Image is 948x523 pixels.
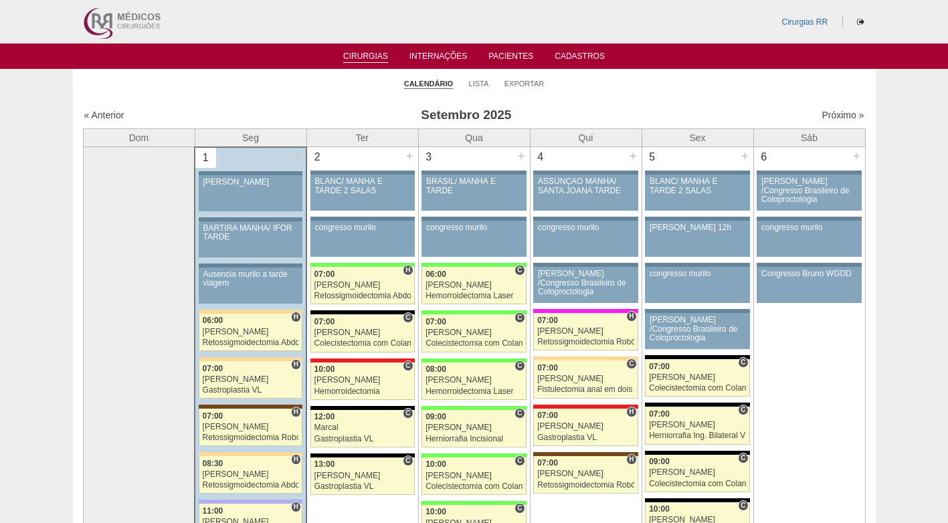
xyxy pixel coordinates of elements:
[315,177,410,195] div: BLANC/ MANHÃ E TARDE 2 SALAS
[199,264,302,268] div: Key: Aviso
[757,171,861,175] div: Key: Aviso
[533,452,638,456] div: Key: Santa Joana
[504,79,545,88] a: Exportar
[421,310,526,314] div: Key: Brasil
[310,362,415,400] a: C 10:00 [PERSON_NAME] Hemorroidectomia
[199,217,302,221] div: Key: Aviso
[310,263,415,267] div: Key: Brasil
[650,223,745,232] div: [PERSON_NAME] 12h
[533,217,638,221] div: Key: Aviso
[537,433,634,442] div: Gastroplastia VL
[314,459,335,469] span: 13:00
[291,312,301,322] span: Hospital
[757,217,861,221] div: Key: Aviso
[203,386,299,395] div: Gastroplastia VL
[199,409,302,446] a: H 07:00 [PERSON_NAME] Retossigmoidectomia Robótica
[514,408,525,419] span: Consultório
[314,317,335,326] span: 07:00
[425,482,523,491] div: Colecistectomia com Colangiografia VL
[314,270,335,279] span: 07:00
[421,171,526,175] div: Key: Aviso
[425,328,523,337] div: [PERSON_NAME]
[291,359,301,370] span: Hospital
[199,500,302,504] div: Key: Christóvão da Gama
[310,457,415,495] a: C 13:00 [PERSON_NAME] Gastroplastia VL
[314,435,411,443] div: Gastroplastia VL
[425,423,523,432] div: [PERSON_NAME]
[650,177,745,195] div: BLANC/ MANHÃ E TARDE 2 SALAS
[626,407,636,417] span: Hospital
[626,358,636,369] span: Consultório
[857,18,864,26] i: Sair
[199,268,302,304] a: Ausencia murilo a tarde viagem
[649,468,746,477] div: [PERSON_NAME]
[757,267,861,303] a: Congresso Bruno WGDD
[421,217,526,221] div: Key: Aviso
[425,292,523,300] div: Hemorroidectomia Laser
[421,410,526,447] a: C 09:00 [PERSON_NAME] Herniorrafia Incisional
[310,217,415,221] div: Key: Aviso
[645,313,749,349] a: [PERSON_NAME] /Congresso Brasileiro de Coloproctologia
[514,312,525,323] span: Consultório
[514,360,525,371] span: Consultório
[203,364,223,373] span: 07:00
[533,405,638,409] div: Key: Assunção
[421,457,526,495] a: C 10:00 [PERSON_NAME] Colecistectomia com Colangiografia VL
[642,128,753,147] th: Sex
[649,504,670,514] span: 10:00
[421,362,526,400] a: C 08:00 [PERSON_NAME] Hemorroidectomia Laser
[753,128,865,147] th: Sáb
[425,412,446,421] span: 09:00
[314,376,411,385] div: [PERSON_NAME]
[514,455,525,466] span: Consultório
[537,422,634,431] div: [PERSON_NAME]
[738,453,748,463] span: Consultório
[203,459,223,468] span: 08:30
[195,148,216,168] div: 1
[425,472,523,480] div: [PERSON_NAME]
[533,309,638,313] div: Key: Pro Matre
[537,338,634,346] div: Retossigmoidectomia Robótica
[649,409,670,419] span: 07:00
[537,469,634,478] div: [PERSON_NAME]
[203,433,299,442] div: Retossigmoidectomia Robótica
[537,458,558,467] span: 07:00
[403,455,413,466] span: Consultório
[199,361,302,399] a: H 07:00 [PERSON_NAME] Gastroplastia VL
[199,310,302,314] div: Key: Bartira
[409,51,468,65] a: Internações
[537,375,634,383] div: [PERSON_NAME]
[314,482,411,491] div: Gastroplastia VL
[537,316,558,325] span: 07:00
[531,147,551,167] div: 4
[533,356,638,360] div: Key: Bartira
[645,267,749,303] a: congresso murilo
[537,385,634,394] div: Fistulectomia anal em dois tempos
[306,128,418,147] th: Ter
[403,265,413,276] span: Hospital
[425,435,523,443] div: Herniorrafia Incisional
[421,358,526,362] div: Key: Brasil
[310,221,415,257] a: congresso murilo
[538,270,634,296] div: [PERSON_NAME] /Congresso Brasileiro de Coloproctologia
[310,310,415,314] div: Key: Blanc
[649,457,670,466] span: 09:00
[199,175,302,211] a: [PERSON_NAME]
[310,171,415,175] div: Key: Aviso
[199,221,302,257] a: BARTIRA MANHÃ/ IFOR TARDE
[403,360,413,371] span: Consultório
[757,221,861,257] a: congresso murilo
[199,452,302,456] div: Key: Bartira
[642,147,663,167] div: 5
[203,411,223,421] span: 07:00
[343,51,388,63] a: Cirurgias
[404,147,415,165] div: +
[310,410,415,447] a: C 12:00 Marcal Gastroplastia VL
[649,362,670,371] span: 07:00
[645,309,749,313] div: Key: Aviso
[488,51,533,65] a: Pacientes
[537,481,634,490] div: Retossigmoidectomia Robótica
[291,454,301,465] span: Hospital
[291,407,301,417] span: Hospital
[537,363,558,373] span: 07:00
